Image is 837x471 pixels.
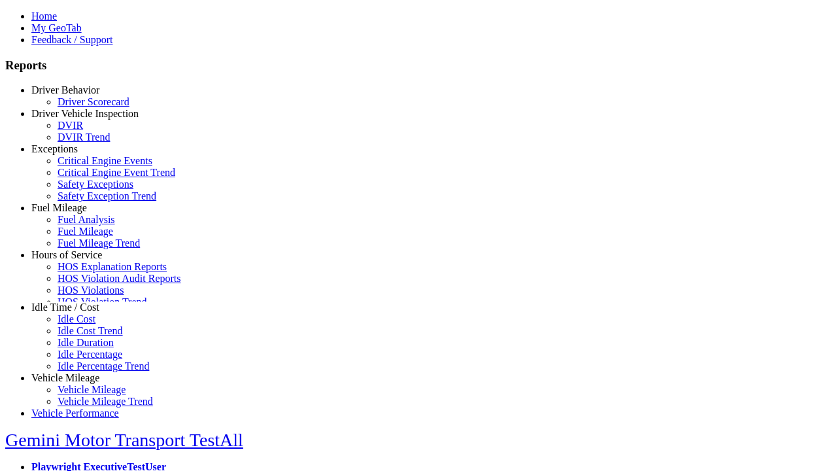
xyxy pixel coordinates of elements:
a: Vehicle Mileage Trend [58,396,153,407]
a: HOS Violation Trend [58,296,147,307]
a: HOS Explanation Reports [58,261,167,272]
a: Feedback / Support [31,34,112,45]
a: Idle Time / Cost [31,302,99,313]
a: Idle Duration [58,337,114,348]
a: Driver Scorecard [58,96,129,107]
a: Fuel Mileage Trend [58,237,140,249]
a: DVIR [58,120,83,131]
a: Vehicle Mileage [58,384,126,395]
a: Driver Vehicle Inspection [31,108,139,119]
a: Safety Exceptions [58,179,133,190]
a: Fuel Mileage [31,202,87,213]
h3: Reports [5,58,832,73]
a: Idle Percentage Trend [58,360,149,372]
a: Idle Percentage [58,349,122,360]
a: Critical Engine Event Trend [58,167,175,178]
a: My GeoTab [31,22,82,33]
a: Gemini Motor Transport TestAll [5,430,243,450]
a: Driver Behavior [31,84,99,96]
a: HOS Violations [58,285,124,296]
a: Hours of Service [31,249,102,260]
a: Vehicle Performance [31,408,119,419]
a: Fuel Mileage [58,226,113,237]
a: Idle Cost [58,313,95,324]
a: Safety Exception Trend [58,190,156,201]
a: Critical Engine Events [58,155,152,166]
a: HOS Violation Audit Reports [58,273,181,284]
a: Fuel Analysis [58,214,115,225]
a: Home [31,10,57,22]
a: DVIR Trend [58,131,110,143]
a: Exceptions [31,143,78,154]
a: Vehicle Mileage [31,372,99,383]
a: Idle Cost Trend [58,325,123,336]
